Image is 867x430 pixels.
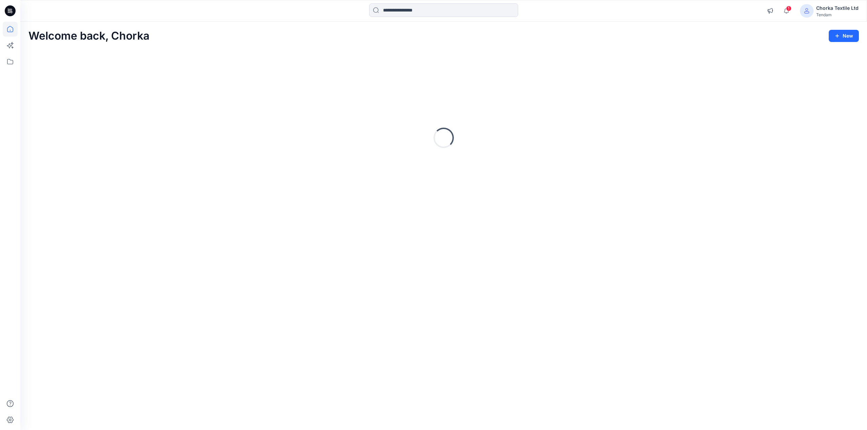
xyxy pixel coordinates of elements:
[816,12,859,17] div: Tendam
[804,8,809,14] svg: avatar
[786,6,791,11] span: 1
[28,30,149,42] h2: Welcome back, Chorka
[829,30,859,42] button: New
[816,4,859,12] div: Chorka Textile Ltd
